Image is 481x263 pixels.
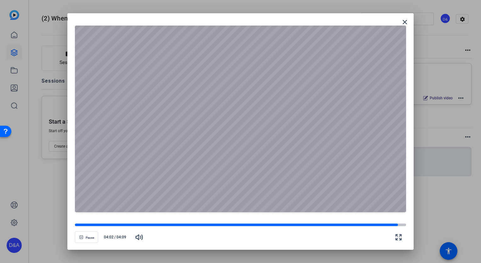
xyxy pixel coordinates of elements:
[101,234,129,240] div: /
[391,230,406,245] button: Fullscreen
[75,231,98,243] button: Pause
[116,234,129,240] span: 04:09
[132,230,147,245] button: Mute
[101,234,114,240] span: 04:02
[401,18,409,26] mat-icon: close
[86,236,94,240] span: Pause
